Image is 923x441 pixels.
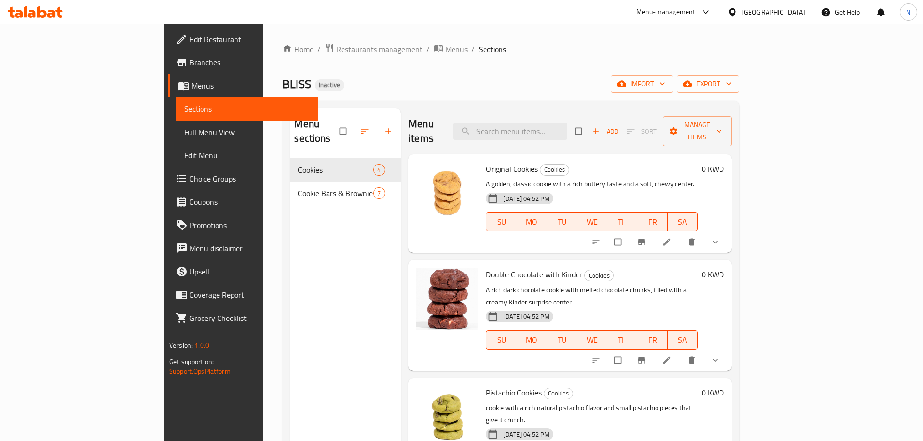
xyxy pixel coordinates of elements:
span: Inactive [315,81,344,89]
div: items [373,187,385,199]
nav: breadcrumb [282,43,739,56]
svg: Show Choices [710,355,720,365]
button: SA [668,212,698,231]
span: Add [592,126,618,137]
button: TH [607,330,637,350]
button: import [611,75,673,93]
span: 4 [374,166,385,175]
span: [DATE] 04:52 PM [500,430,553,439]
span: Cookies [585,270,613,281]
span: Sections [184,103,311,115]
li: / [426,44,430,55]
span: Full Menu View [184,126,311,138]
a: Grocery Checklist [168,306,318,330]
span: Sections [479,44,506,55]
button: SU [486,212,516,231]
p: cookie with a rich natural pistachio flavor and small pistachio pieces that give it crunch. [486,402,698,426]
button: SA [668,330,698,350]
span: FR [641,215,663,229]
span: Original Cookies [486,162,538,176]
a: Edit Menu [176,144,318,167]
button: SU [486,330,516,350]
span: SU [490,333,513,347]
span: Grocery Checklist [189,312,311,324]
button: Branch-specific-item [631,231,654,253]
a: Edit menu item [662,355,673,365]
button: WE [577,212,607,231]
a: Menu disclaimer [168,237,318,260]
span: Double Chocolate with Kinder [486,267,582,282]
button: MO [516,330,547,350]
a: Menus [168,74,318,97]
span: TU [551,215,573,229]
span: Select section first [621,124,663,139]
div: Cookies [544,388,573,399]
button: show more [704,350,728,371]
button: sort-choices [585,231,609,253]
button: FR [637,212,667,231]
button: FR [637,330,667,350]
span: MO [520,215,543,229]
div: items [373,164,385,176]
nav: Menu sections [290,154,401,209]
button: WE [577,330,607,350]
span: Coupons [189,196,311,208]
div: Cookies [584,270,614,281]
button: export [677,75,739,93]
a: Coupons [168,190,318,213]
img: Original Cookies [416,162,478,224]
span: FR [641,333,663,347]
span: Menus [445,44,468,55]
li: / [471,44,475,55]
span: Sort sections [354,121,377,142]
span: Promotions [189,219,311,231]
span: Branches [189,57,311,68]
span: [DATE] 04:52 PM [500,312,553,321]
span: 1.0.0 [194,339,209,351]
div: Menu-management [636,6,696,18]
button: delete [681,350,704,371]
span: TH [611,333,633,347]
button: TH [607,212,637,231]
button: Add [590,124,621,139]
button: Branch-specific-item [631,350,654,371]
span: WE [581,215,603,229]
span: N [906,7,910,17]
span: Restaurants management [336,44,422,55]
span: Cookies [298,164,373,176]
button: MO [516,212,547,231]
span: import [619,78,665,90]
span: Get support on: [169,355,214,368]
svg: Show Choices [710,237,720,247]
span: Coverage Report [189,289,311,301]
div: Cookies [540,164,569,176]
a: Restaurants management [325,43,422,56]
span: Cookies [540,164,569,175]
a: Full Menu View [176,121,318,144]
span: Pistachio Cookies [486,385,542,400]
span: SU [490,215,513,229]
span: Add item [590,124,621,139]
button: TU [547,212,577,231]
input: search [453,123,567,140]
button: Manage items [663,116,732,146]
li: / [317,44,321,55]
button: Add section [377,121,401,142]
span: SA [672,215,694,229]
a: Edit menu item [662,237,673,247]
img: Double Chocolate with Kinder [416,268,478,330]
a: Branches [168,51,318,74]
p: A rich dark chocolate cookie with melted chocolate chunks, filled with a creamy Kinder surprise c... [486,284,698,308]
span: Select all sections [334,122,354,140]
h6: 0 KWD [702,162,724,176]
div: Cookie Bars & Brownies7 [290,182,401,205]
a: Sections [176,97,318,121]
span: MO [520,333,543,347]
span: Select to update [609,233,629,251]
a: Choice Groups [168,167,318,190]
div: Inactive [315,79,344,91]
button: delete [681,231,704,253]
span: Cookies [544,388,573,399]
a: Upsell [168,260,318,283]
